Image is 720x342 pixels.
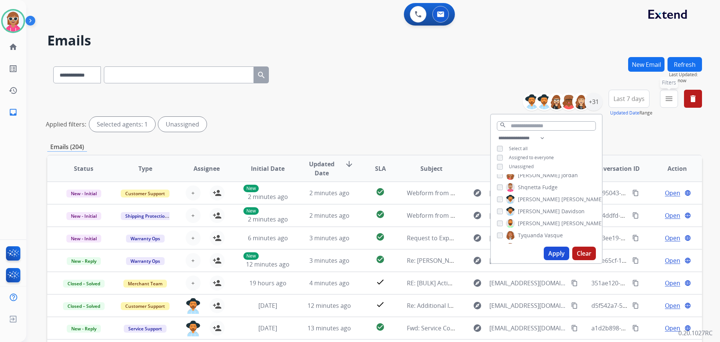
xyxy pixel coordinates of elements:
span: SLA [375,164,386,173]
span: 19 hours ago [249,279,286,287]
span: Last 7 days [613,97,645,100]
mat-icon: person_add [213,256,222,265]
button: + [186,208,201,223]
mat-icon: menu [664,94,673,103]
mat-icon: language [684,257,691,264]
mat-icon: explore [473,256,482,265]
button: Refresh [667,57,702,72]
div: Selected agents: 1 [89,117,155,132]
mat-icon: person_add [213,188,222,197]
mat-icon: language [684,302,691,309]
p: Emails (204) [47,142,87,152]
mat-icon: content_copy [571,302,578,309]
span: RE: [BULK] Action required: Extend claim approved for replacement [407,279,597,287]
p: 0.20.1027RC [678,328,712,337]
mat-icon: language [684,325,691,331]
span: Status [74,164,93,173]
button: + [186,253,201,268]
p: New [243,252,259,260]
p: Applied filters: [46,120,86,129]
mat-icon: delete [688,94,697,103]
span: Closed – Solved [63,280,105,288]
button: + [186,185,201,200]
button: Last 7 days [609,90,649,108]
mat-icon: check [376,300,385,309]
mat-icon: person_add [213,211,222,220]
mat-icon: arrow_downward [345,160,354,169]
span: 3 minutes ago [309,256,349,265]
span: [DATE] [258,324,277,332]
span: [EMAIL_ADDRESS][DOMAIN_NAME] [489,279,567,288]
span: Initial Date [251,164,285,173]
span: Service Support [124,325,166,333]
mat-icon: content_copy [632,212,639,219]
span: Just now [669,78,702,84]
mat-icon: content_copy [632,190,639,196]
span: 351ae120-4382-41a5-8205-b670f5297e62 [591,279,706,287]
mat-icon: explore [473,279,482,288]
button: Apply [544,247,569,260]
span: + [191,211,195,220]
span: 2 minutes ago [248,193,288,201]
span: Tyquanda [518,232,543,239]
mat-icon: inbox [9,108,18,117]
span: Fudge [542,184,558,191]
mat-icon: content_copy [571,280,578,286]
mat-icon: check_circle [376,187,385,196]
span: [EMAIL_ADDRESS][DOMAIN_NAME] [489,256,567,265]
mat-icon: check_circle [376,232,385,241]
span: Shqnetta [518,184,541,191]
span: + [191,188,195,197]
mat-icon: explore [473,324,482,333]
mat-icon: list_alt [9,64,18,73]
span: 3 minutes ago [309,234,349,242]
span: Merchant Team [123,280,167,288]
span: Closed – Solved [63,302,105,310]
mat-icon: content_copy [632,302,639,309]
span: [PERSON_NAME] [518,220,560,227]
span: Open [665,211,680,220]
mat-icon: language [684,190,691,196]
span: Customer Support [121,190,169,197]
span: Open [665,301,680,310]
mat-icon: content_copy [571,325,578,331]
mat-icon: search [257,71,266,80]
mat-icon: check_circle [376,255,385,264]
mat-icon: language [684,212,691,219]
span: New - Reply [67,257,101,265]
span: [PERSON_NAME] [561,196,603,203]
button: Filters [660,90,678,108]
span: Open [665,279,680,288]
button: + [186,231,201,246]
span: Select all [509,145,528,152]
span: 4 minutes ago [309,279,349,287]
img: agent-avatar [186,321,201,336]
img: avatar [3,11,24,32]
span: d5f542a7-5db5-4699-a458-1becc971249d [591,301,706,310]
mat-icon: person_add [213,234,222,243]
button: + [186,276,201,291]
span: + [191,256,195,265]
span: [EMAIL_ADDRESS][DOMAIN_NAME] [489,188,567,197]
span: Webform from [EMAIL_ADDRESS][DOMAIN_NAME] on [DATE] [407,211,577,220]
mat-icon: person_add [213,301,222,310]
span: Open [665,256,680,265]
span: a1d2b898-d60e-48b1-83cb-2c23884ea40b [591,324,708,332]
mat-icon: content_copy [632,280,639,286]
span: Range [610,110,652,116]
h2: Emails [47,33,702,48]
span: Customer Support [121,302,169,310]
span: Last Updated: [669,72,702,78]
span: Assigned to everyone [509,154,554,161]
span: [PERSON_NAME] [518,208,560,215]
mat-icon: history [9,86,18,95]
p: New [243,185,259,192]
span: 12 minutes ago [246,260,289,268]
span: Fwd: Service Complete | #39427-1 [407,324,502,332]
mat-icon: person_add [213,279,222,288]
span: [EMAIL_ADDRESS][DOMAIN_NAME] [489,211,567,220]
span: Filters [662,79,676,86]
mat-icon: explore [473,301,482,310]
mat-icon: explore [473,234,482,243]
span: Assignee [193,164,220,173]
